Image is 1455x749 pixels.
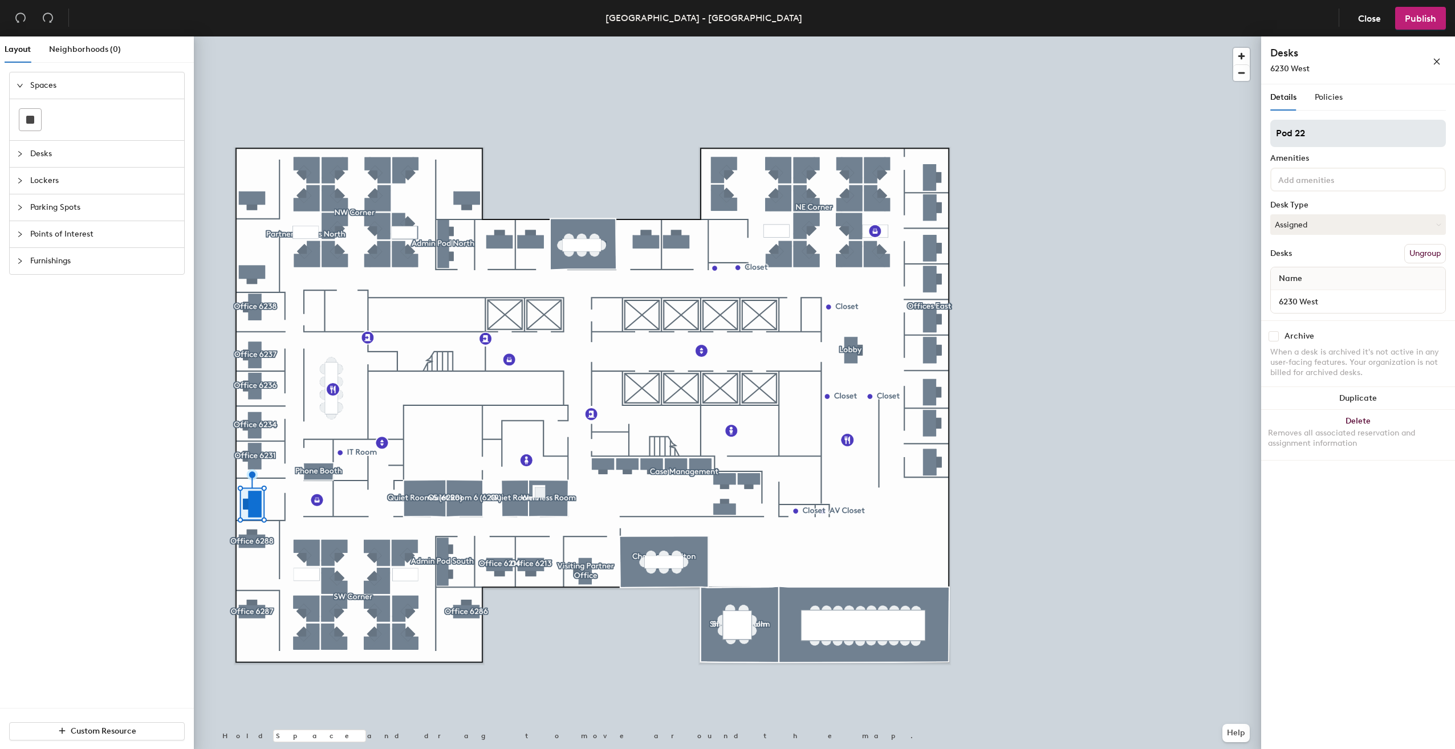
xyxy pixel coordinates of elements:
span: Furnishings [30,248,177,274]
span: Parking Spots [30,194,177,221]
div: When a desk is archived it's not active in any user-facing features. Your organization is not bil... [1270,347,1446,378]
div: Desk Type [1270,201,1446,210]
span: Lockers [30,168,177,194]
span: close [1433,58,1441,66]
span: expanded [17,82,23,89]
button: Redo (⌘ + ⇧ + Z) [36,7,59,30]
span: Desks [30,141,177,167]
span: Details [1270,92,1297,102]
span: Close [1358,13,1381,24]
input: Unnamed desk [1273,294,1443,310]
button: Duplicate [1261,387,1455,410]
button: Undo (⌘ + Z) [9,7,32,30]
span: Policies [1315,92,1343,102]
button: DeleteRemoves all associated reservation and assignment information [1261,410,1455,460]
button: Help [1222,724,1250,742]
div: Desks [1270,249,1292,258]
span: Layout [5,44,31,54]
h4: Desks [1270,46,1396,60]
button: Ungroup [1404,244,1446,263]
span: collapsed [17,204,23,211]
span: collapsed [17,231,23,238]
button: Close [1348,7,1391,30]
span: Custom Resource [71,726,136,736]
span: collapsed [17,258,23,264]
span: Points of Interest [30,221,177,247]
span: 6230 West [1270,64,1310,74]
input: Add amenities [1276,172,1379,186]
span: collapsed [17,150,23,157]
button: Publish [1395,7,1446,30]
span: Name [1273,268,1308,289]
span: Publish [1405,13,1436,24]
span: undo [15,12,26,23]
span: Neighborhoods (0) [49,44,121,54]
span: collapsed [17,177,23,184]
span: Spaces [30,72,177,99]
div: [GEOGRAPHIC_DATA] - [GEOGRAPHIC_DATA] [605,11,802,25]
div: Removes all associated reservation and assignment information [1268,428,1448,449]
button: Assigned [1270,214,1446,235]
div: Amenities [1270,154,1446,163]
div: Archive [1285,332,1314,341]
button: Custom Resource [9,722,185,740]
